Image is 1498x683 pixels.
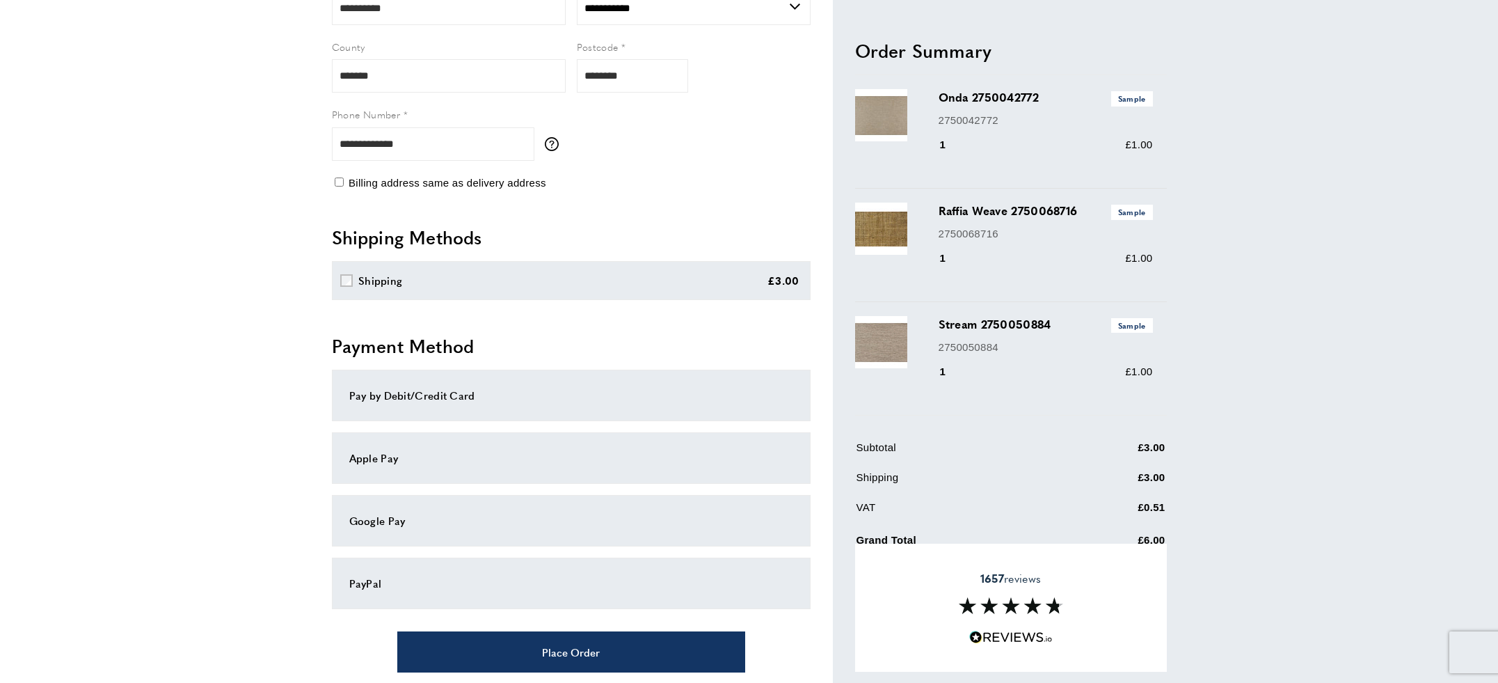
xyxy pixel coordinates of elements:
p: 2750068716 [939,225,1153,242]
div: £3.00 [767,272,799,289]
h2: Payment Method [332,333,811,359]
h2: Order Summary [855,38,1167,63]
td: £6.00 [1069,528,1165,558]
span: £1.00 [1125,365,1152,377]
span: County [332,40,365,54]
img: Onda 2750042772 [855,89,907,141]
span: Billing address same as delivery address [349,177,546,189]
img: Reviews section [959,597,1063,614]
div: Shipping [358,272,402,289]
div: Pay by Debit/Credit Card [349,387,793,404]
strong: 1657 [980,570,1004,586]
img: Reviews.io 5 stars [969,631,1053,644]
h3: Onda 2750042772 [939,89,1153,106]
span: Phone Number [332,107,401,121]
div: 1 [939,136,966,153]
img: Raffia Weave 2750068716 [855,203,907,255]
h2: Shipping Methods [332,225,811,250]
input: Billing address same as delivery address [335,178,344,187]
span: Sample [1111,91,1153,106]
span: £1.00 [1125,139,1152,150]
td: Shipping [856,469,1068,496]
div: Apple Pay [349,450,793,466]
span: Sample [1111,205,1153,219]
div: 1 [939,363,966,379]
div: Google Pay [349,512,793,529]
span: £1.00 [1125,252,1152,264]
td: £3.00 [1069,439,1165,466]
td: VAT [856,498,1068,526]
img: Stream 2750050884 [855,316,907,368]
td: Subtotal [856,439,1068,466]
td: £3.00 [1069,469,1165,496]
button: Place Order [397,631,745,673]
p: 2750050884 [939,338,1153,355]
span: Sample [1111,318,1153,333]
span: Postcode [577,40,619,54]
div: 1 [939,250,966,267]
button: More information [545,137,566,151]
h3: Stream 2750050884 [939,316,1153,333]
span: reviews [980,572,1041,586]
h3: Raffia Weave 2750068716 [939,203,1153,219]
div: PayPal [349,575,793,592]
p: 2750042772 [939,111,1153,128]
td: £0.51 [1069,498,1165,526]
td: Grand Total [856,528,1068,558]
